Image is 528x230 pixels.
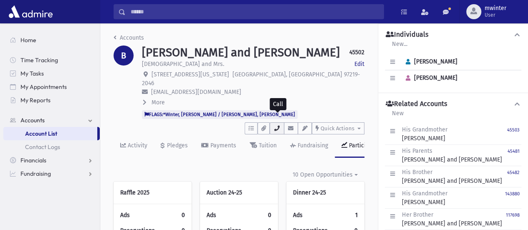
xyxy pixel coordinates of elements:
[312,122,364,134] button: Quick Actions
[3,127,97,140] a: Account List
[385,30,521,39] button: Individuals
[402,169,432,176] span: His Brother
[3,94,100,107] a: My Reports
[3,167,100,180] a: Fundraising
[114,134,154,158] a: Activity
[355,212,358,219] a: 1
[402,147,502,164] div: [PERSON_NAME] and [PERSON_NAME]
[286,182,364,204] div: Dinner 24-25
[114,34,144,41] a: Accounts
[296,142,328,149] div: Fundraising
[3,33,100,47] a: Home
[485,5,506,12] span: mwinter
[283,134,335,158] a: Fundraising
[20,83,67,91] span: My Appointments
[3,140,100,154] a: Contact Logs
[402,147,432,154] span: His Parents
[114,33,144,45] nav: breadcrumb
[507,170,520,175] small: 45482
[114,182,192,204] div: Raffle 2025
[182,212,185,219] a: 0
[3,80,100,94] a: My Appointments
[20,96,51,104] span: My Reports
[392,109,404,124] a: New
[152,71,229,78] span: [STREET_ADDRESS][US_STATE]
[506,212,520,218] small: 117698
[25,143,60,151] span: Contact Logs
[142,71,360,87] span: [GEOGRAPHIC_DATA], [GEOGRAPHIC_DATA] 97219-2046
[207,212,216,219] span: Ads
[151,88,241,96] span: [EMAIL_ADDRESS][DOMAIN_NAME]
[154,134,195,158] a: Pledges
[507,168,520,185] a: 45482
[20,170,51,177] span: Fundraising
[402,189,447,207] div: [PERSON_NAME]
[20,116,45,124] span: Accounts
[349,48,364,57] strong: 45502
[195,134,243,158] a: Payments
[392,39,408,54] a: New...
[25,130,57,137] span: Account List
[354,60,364,68] a: Edit
[243,134,283,158] a: Tuition
[386,100,447,109] h4: Related Accounts
[508,147,520,164] a: 45481
[507,125,520,143] a: 45503
[507,127,520,133] small: 45503
[321,125,354,131] span: Quick Actions
[286,168,364,182] a: 10 Open Opportunities
[3,67,100,80] a: My Tasks
[142,110,298,119] span: FLAGS:*Winter, [PERSON_NAME] / [PERSON_NAME], [PERSON_NAME]
[402,126,447,133] span: His Grandmother
[20,157,46,164] span: Financials
[3,154,100,167] a: Financials
[386,30,428,39] h4: Individuals
[402,74,457,81] span: [PERSON_NAME]
[7,3,55,20] img: AdmirePro
[347,142,383,149] div: Participation
[126,4,384,19] input: Search
[385,100,521,109] button: Related Accounts
[402,125,447,143] div: [PERSON_NAME]
[114,45,134,66] div: B
[209,142,236,149] div: Payments
[126,142,147,149] div: Activity
[402,211,433,218] span: Her Brother
[257,142,277,149] div: Tuition
[293,212,303,219] span: Ads
[402,210,502,228] div: [PERSON_NAME] and [PERSON_NAME]
[505,189,520,207] a: 143880
[485,12,506,18] span: User
[152,99,165,106] span: More
[505,191,520,197] small: 143880
[508,149,520,154] small: 45481
[506,210,520,228] a: 117698
[402,190,447,197] span: His Grandmother
[270,98,286,110] div: Call
[20,36,36,44] span: Home
[200,182,278,204] div: Auction 24-25
[142,98,166,107] button: More
[165,142,188,149] div: Pledges
[20,56,58,64] span: Time Tracking
[3,53,100,67] a: Time Tracking
[402,168,502,185] div: [PERSON_NAME] and [PERSON_NAME]
[3,114,100,127] a: Accounts
[335,134,389,158] a: Participation
[142,60,224,68] p: [DEMOGRAPHIC_DATA] and Mrs.
[268,212,271,219] a: 0
[20,70,44,77] span: My Tasks
[120,212,130,219] span: Ads
[142,45,340,60] h1: [PERSON_NAME] and [PERSON_NAME]
[402,58,457,65] span: [PERSON_NAME]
